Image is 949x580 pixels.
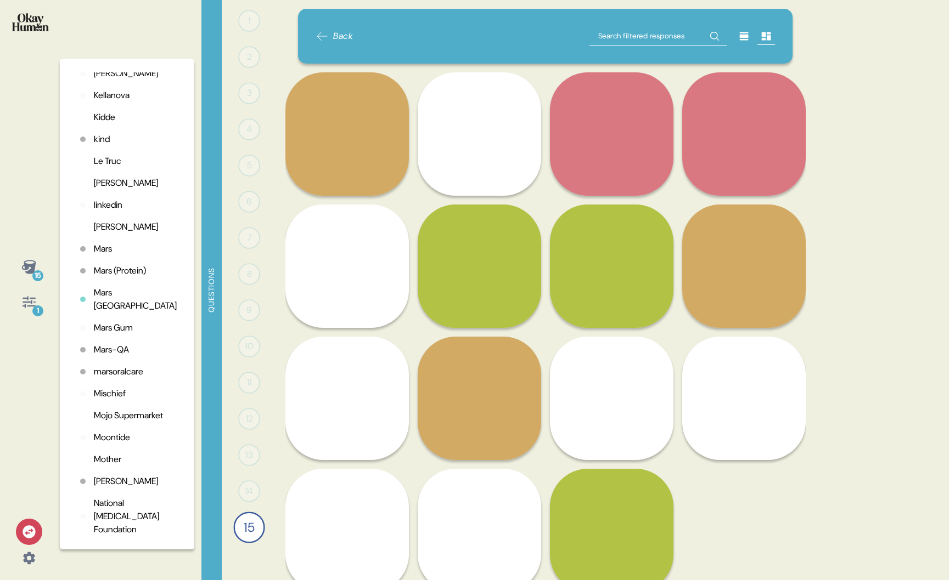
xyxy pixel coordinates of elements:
div: 5 [238,155,260,177]
p: [PERSON_NAME] [94,220,158,234]
input: Search filtered responses [589,26,727,46]
p: Mars [GEOGRAPHIC_DATA] [94,286,177,312]
p: marsoralcare [94,365,143,378]
div: 2 [238,46,260,68]
div: 3 [238,82,260,104]
p: [PERSON_NAME] [94,177,158,190]
p: Kellanova [94,89,130,102]
div: 11 [238,372,260,394]
div: 15 [233,511,265,543]
div: 10 [238,336,260,357]
p: Mars-QA [94,343,129,356]
img: okayhuman.3b1b6348.png [12,13,49,31]
div: 1 [32,305,43,316]
p: Mars Gum [94,321,133,334]
div: 1 [238,10,260,32]
div: 12 [238,408,260,430]
div: 8 [238,263,260,285]
div: 7 [238,227,260,249]
div: 9 [238,299,260,321]
p: Mojo Supermarket [94,409,163,422]
div: 14 [238,480,260,502]
p: Kidde [94,111,115,124]
span: Back [333,30,353,43]
p: [PERSON_NAME] [94,475,158,488]
p: Mischief [94,387,126,400]
p: Le Truc [94,155,121,168]
div: 6 [238,191,260,213]
p: linkedin [94,198,122,212]
div: 13 [238,444,260,466]
p: Mother [94,453,121,466]
p: National [MEDICAL_DATA] Foundation [94,497,177,536]
p: [PERSON_NAME] [94,67,158,80]
div: 4 [238,118,260,140]
p: Moontide [94,431,130,444]
p: Mars (Protein) [94,264,146,277]
p: Mars [94,242,112,255]
div: 15 [32,270,43,281]
p: kind [94,133,110,146]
